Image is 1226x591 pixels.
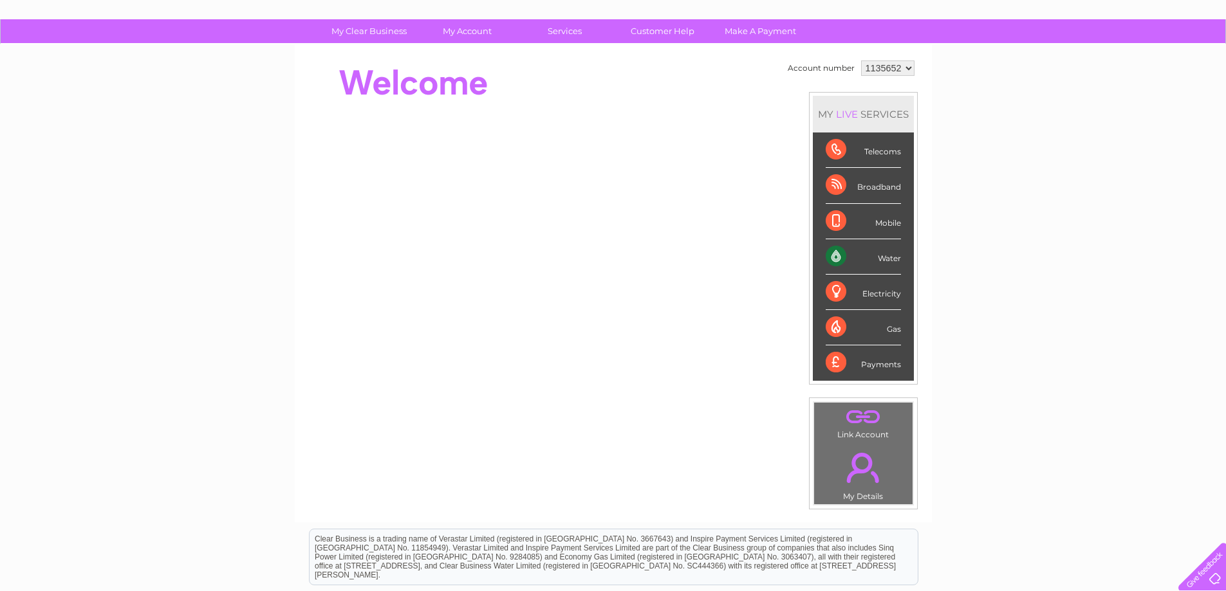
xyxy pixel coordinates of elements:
div: Water [826,239,901,275]
img: logo.png [43,33,109,73]
a: Log out [1184,55,1214,64]
a: 0333 014 3131 [983,6,1072,23]
a: Customer Help [609,19,716,43]
td: My Details [813,442,913,505]
a: Services [512,19,618,43]
a: Water [999,55,1024,64]
div: LIVE [833,108,860,120]
a: My Account [414,19,520,43]
a: . [817,406,909,428]
a: Energy [1032,55,1060,64]
div: Gas [826,310,901,345]
div: Mobile [826,204,901,239]
div: Payments [826,345,901,380]
a: Contact [1140,55,1172,64]
a: . [817,445,909,490]
div: Electricity [826,275,901,310]
td: Account number [785,57,858,79]
a: Make A Payment [707,19,813,43]
td: Link Account [813,402,913,442]
div: Broadband [826,168,901,203]
div: Telecoms [826,132,901,168]
a: My Clear Business [316,19,422,43]
a: Telecoms [1068,55,1106,64]
a: Blog [1114,55,1133,64]
div: Clear Business is a trading name of Verastar Limited (registered in [GEOGRAPHIC_DATA] No. 3667643... [310,7,918,62]
div: MY SERVICES [813,96,914,132]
